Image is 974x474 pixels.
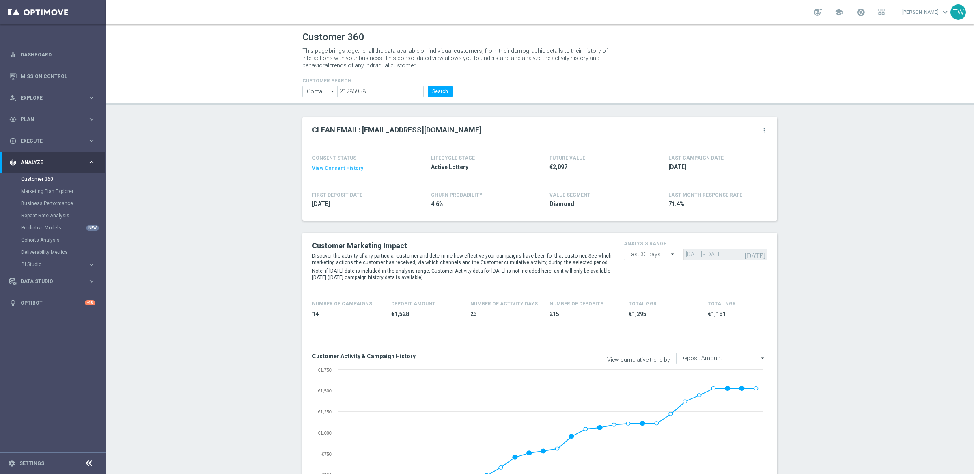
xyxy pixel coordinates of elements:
i: keyboard_arrow_right [88,94,95,102]
span: 23 [470,310,540,318]
button: lightbulb Optibot +10 [9,300,96,306]
span: LAST MONTH RESPONSE RATE [668,192,742,198]
h4: Number of Campaigns [312,301,372,307]
label: View cumulative trend by [607,357,670,364]
div: Execute [9,137,88,145]
i: arrow_drop_down [669,249,677,260]
input: Contains [302,86,337,97]
a: Optibot [21,292,85,314]
h4: Total NGR [708,301,736,307]
span: Plan [21,117,88,122]
div: Business Performance [21,197,105,210]
span: €1,528 [391,310,461,318]
div: play_circle_outline Execute keyboard_arrow_right [9,138,96,144]
span: Data Studio [21,279,88,284]
span: keyboard_arrow_down [941,8,950,17]
span: 14 [312,310,381,318]
div: NEW [86,225,99,231]
i: keyboard_arrow_right [88,277,95,285]
h2: CLEAN EMAIL: [EMAIL_ADDRESS][DOMAIN_NAME] [312,125,482,135]
span: 4.6% [431,200,526,208]
button: View Consent History [312,165,363,172]
span: Active Lottery [431,163,526,171]
button: equalizer Dashboard [9,52,96,58]
h3: Customer Activity & Campaign History [312,353,534,360]
p: Note: if [DATE] date is included in the analysis range, Customer Activity data for [DATE] is not ... [312,268,612,281]
i: arrow_drop_down [759,353,767,364]
i: more_vert [761,127,767,134]
i: gps_fixed [9,116,17,123]
span: 215 [549,310,619,318]
div: Repeat Rate Analysis [21,210,105,222]
div: Cohorts Analysis [21,234,105,246]
span: €1,181 [708,310,777,318]
h4: Deposit Amount [391,301,435,307]
i: equalizer [9,51,17,58]
div: Predictive Models [21,222,105,234]
i: keyboard_arrow_right [88,158,95,166]
button: BI Studio keyboard_arrow_right [21,261,96,268]
h4: FIRST DEPOSIT DATE [312,192,362,198]
div: +10 [85,300,95,305]
a: [PERSON_NAME]keyboard_arrow_down [901,6,950,18]
a: Settings [19,461,44,466]
i: track_changes [9,159,17,166]
a: Mission Control [21,65,95,87]
h4: FUTURE VALUE [549,155,585,161]
div: BI Studio [21,258,105,271]
div: Analyze [9,159,88,166]
div: Data Studio [9,278,88,285]
i: settings [8,460,15,467]
text: €1,000 [318,431,332,435]
div: Plan [9,116,88,123]
h4: CONSENT STATUS [312,155,407,161]
p: This page brings together all the data available on individual customers, from their demographic ... [302,47,615,69]
i: keyboard_arrow_right [88,261,95,268]
text: €1,500 [318,388,332,393]
i: arrow_drop_down [329,86,337,97]
input: Enter CID, Email, name or phone [337,86,424,97]
div: BI Studio [22,262,88,267]
div: TW [950,4,966,20]
span: Execute [21,139,88,143]
text: €1,250 [318,409,332,414]
input: analysis range [624,249,677,260]
h4: VALUE SEGMENT [549,192,590,198]
div: Mission Control [9,65,95,87]
h4: Number of Activity Days [470,301,538,307]
h4: Total GGR [629,301,657,307]
span: 71.4% [668,200,763,208]
div: Data Studio keyboard_arrow_right [9,278,96,285]
span: Analyze [21,160,88,165]
button: Mission Control [9,73,96,80]
span: CHURN PROBABILITY [431,192,483,198]
p: Discover the activity of any particular customer and determine how effective your campaigns have ... [312,253,612,266]
button: Search [428,86,453,97]
a: Predictive Models [21,225,84,231]
span: €2,097 [549,163,644,171]
h2: Customer Marketing Impact [312,241,612,251]
a: Cohorts Analysis [21,237,84,243]
text: €750 [322,452,332,457]
div: Customer 360 [21,173,105,185]
h4: Number of Deposits [549,301,603,307]
div: Deliverability Metrics [21,246,105,258]
h4: LAST CAMPAIGN DATE [668,155,724,161]
a: Repeat Rate Analysis [21,212,84,219]
div: Marketing Plan Explorer [21,185,105,197]
i: person_search [9,94,17,102]
span: €1,295 [629,310,698,318]
button: person_search Explore keyboard_arrow_right [9,95,96,101]
button: track_changes Analyze keyboard_arrow_right [9,159,96,166]
h1: Customer 360 [302,31,777,43]
span: 2025-04-19 [312,200,407,208]
a: Dashboard [21,44,95,65]
text: €1,750 [318,368,332,372]
button: gps_fixed Plan keyboard_arrow_right [9,116,96,123]
a: Marketing Plan Explorer [21,188,84,195]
